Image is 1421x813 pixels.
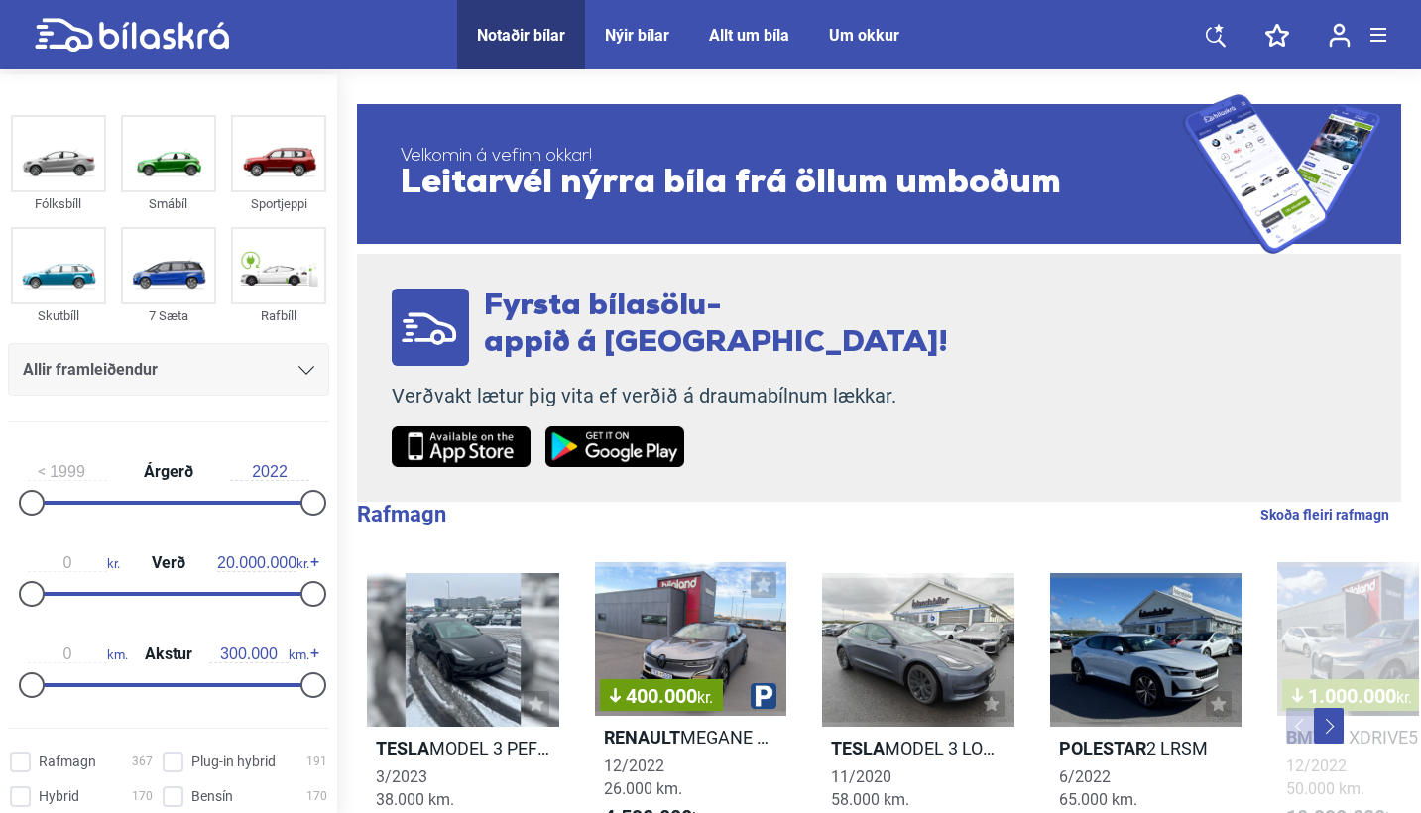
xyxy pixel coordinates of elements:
img: user-login.svg [1329,23,1351,48]
span: 367 [132,752,153,772]
span: Allir framleiðendur [23,356,158,384]
span: Fyrsta bílasölu- appið á [GEOGRAPHIC_DATA]! [484,291,948,359]
div: Smábíl [121,192,216,215]
span: kr. [1396,688,1412,707]
span: Hybrid [39,786,79,807]
div: Rafbíll [231,304,326,327]
span: kr. [28,554,120,572]
a: Skoða fleiri rafmagn [1260,502,1389,527]
div: 7 Sæta [121,304,216,327]
div: Sportjeppi [231,192,326,215]
span: Plug-in hybrid [191,752,276,772]
h2: MODEL 3 LONG RANGE [822,737,1014,759]
a: Allt um bíla [709,26,789,45]
p: Verðvakt lætur þig vita ef verðið á draumabílnum lækkar. [392,384,948,408]
span: 3/2023 38.000 km. [376,767,454,809]
span: Leitarvél nýrra bíla frá öllum umboðum [401,167,1183,202]
span: km. [209,645,309,663]
b: BMW [1286,727,1329,748]
b: Tesla [831,738,885,758]
span: 170 [306,786,327,807]
span: 12/2022 26.000 km. [604,756,682,798]
span: 400.000 [610,686,713,706]
h2: MODEL 3 PEFORMANCE [367,737,559,759]
h2: MEGANE E-TECH ICONIC 60KWH [595,726,787,749]
button: Previous [1286,708,1316,744]
b: Rafmagn [357,502,446,526]
b: Renault [604,727,680,748]
span: Akstur [140,646,197,662]
b: Tesla [376,738,429,758]
span: 1.000.000 [1292,686,1412,706]
span: 191 [306,752,327,772]
h2: 2 LRSM [1050,737,1243,759]
button: Next [1314,708,1344,744]
span: Velkomin á vefinn okkar! [401,147,1183,167]
div: Skutbíll [11,304,106,327]
span: kr. [217,554,309,572]
b: Polestar [1059,738,1146,758]
a: Notaðir bílar [477,26,565,45]
span: Bensín [191,786,233,807]
div: Fólksbíll [11,192,106,215]
span: Verð [147,555,190,571]
span: kr. [697,688,713,707]
span: 6/2022 65.000 km. [1059,767,1137,809]
span: Árgerð [139,464,198,480]
span: Rafmagn [39,752,96,772]
a: Nýir bílar [605,26,669,45]
a: Um okkur [829,26,899,45]
span: 12/2022 50.000 km. [1286,756,1364,798]
a: Velkomin á vefinn okkar!Leitarvél nýrra bíla frá öllum umboðum [357,94,1401,254]
span: km. [28,645,128,663]
span: 170 [132,786,153,807]
span: 11/2020 58.000 km. [831,767,909,809]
